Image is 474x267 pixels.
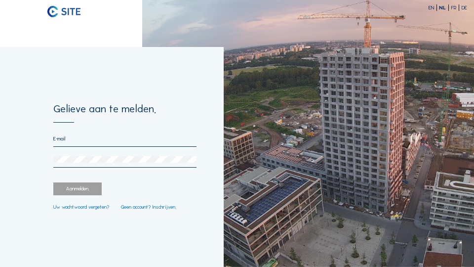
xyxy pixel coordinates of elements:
img: C-SITE logo [47,6,80,17]
div: DE [462,5,467,11]
div: Gelieve aan te melden. [53,104,196,123]
a: Geen account? Inschrijven. [121,205,176,210]
div: FR [451,5,459,11]
div: NL [439,5,449,11]
div: EN [429,5,437,11]
div: Aanmelden. [53,182,102,195]
input: E-mail [53,135,196,142]
a: Uw wachtwoord vergeten? [53,205,109,210]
